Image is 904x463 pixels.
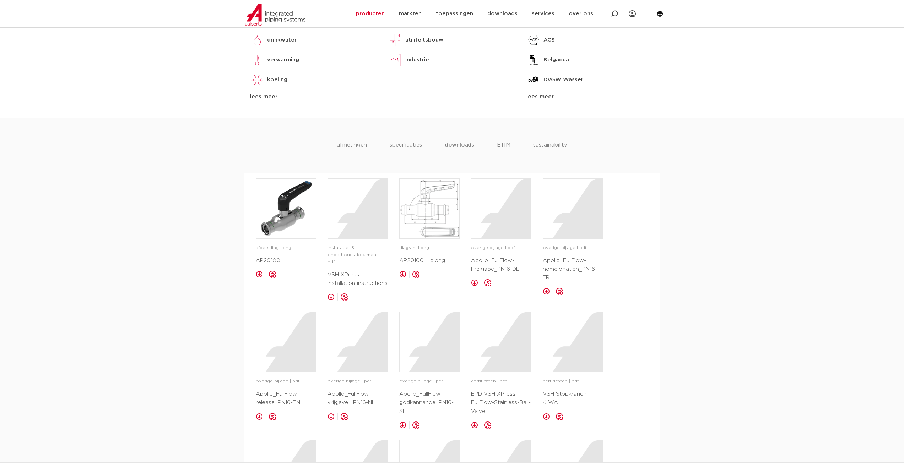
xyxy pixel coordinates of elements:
p: overige bijlage | pdf [328,378,388,385]
p: installatie- & onderhoudsdocument | pdf [328,244,388,266]
p: VSH Stopkranen KIWA [543,390,603,407]
p: certificaten | pdf [543,378,603,385]
p: Apollo_FullFlow-godkännande_PN16-SE [399,390,460,415]
p: Apollo_FullFlow-vrijgave _PN16-NL [328,390,388,407]
img: drinkwater [250,33,264,47]
p: AP20100L_d.png [399,257,460,265]
p: certificaten | pdf [471,378,531,385]
img: koeling [250,73,264,87]
a: image for AP20100L_d.png [399,178,460,239]
img: Belgaqua [526,53,541,67]
li: sustainability [533,141,567,161]
li: specificaties [390,141,422,161]
p: overige bijlage | pdf [471,244,531,252]
p: Apollo_FullFlow-release_PN16-EN [256,390,316,407]
p: drinkwater [267,36,297,44]
p: Apollo_FullFlow-Freigabe_PN16-DE [471,257,531,274]
div: lees meer [250,93,378,101]
p: verwarming [267,56,299,64]
p: AP20100L [256,257,316,265]
p: overige bijlage | pdf [399,378,460,385]
p: afbeelding | png [256,244,316,252]
p: utiliteitsbouw [405,36,443,44]
p: Belgaqua [543,56,569,64]
p: overige bijlage | pdf [543,244,603,252]
li: ETIM [497,141,510,161]
img: verwarming [250,53,264,67]
p: industrie [405,56,429,64]
p: EPD-VSH-XPress-FullFlow-Stainless-Ball-Valve [471,390,531,415]
p: DVGW Wasser [543,76,583,84]
img: ACS [526,33,541,47]
p: diagram | png [399,244,460,252]
div: lees meer [526,93,654,101]
li: afmetingen [337,141,367,161]
p: VSH XPress installation instructions [328,271,388,288]
img: DVGW Wasser [526,73,541,87]
li: downloads [445,141,474,161]
img: utiliteitsbouw [388,33,402,47]
p: koeling [267,76,287,84]
p: Apollo_FullFlow-homologation_PN16-FR [543,257,603,282]
img: image for AP20100L_d.png [400,179,459,238]
img: image for AP20100L [256,179,316,238]
p: overige bijlage | pdf [256,378,316,385]
img: industrie [388,53,402,67]
p: ACS [543,36,555,44]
